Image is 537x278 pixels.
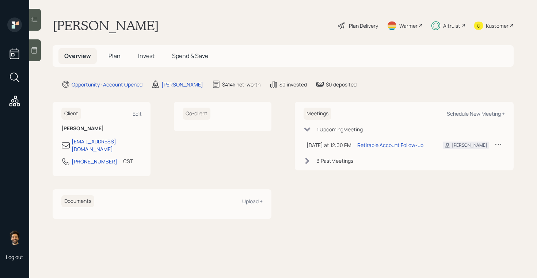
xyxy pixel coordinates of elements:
span: Spend & Save [172,52,208,60]
h6: Co-client [183,108,210,120]
div: Retirable Account Follow-up [357,141,423,149]
span: Overview [64,52,91,60]
img: eric-schwartz-headshot.png [7,230,22,245]
div: [PERSON_NAME] [452,142,487,148]
div: Log out [6,254,23,260]
div: [PERSON_NAME] [161,81,203,88]
div: Opportunity · Account Opened [72,81,142,88]
h6: Documents [61,195,94,207]
div: [PHONE_NUMBER] [72,158,117,165]
div: Plan Delivery [349,22,378,30]
div: $414k net-worth [222,81,260,88]
h1: [PERSON_NAME] [53,18,159,34]
div: $0 invested [279,81,307,88]
span: Plan [108,52,121,60]
h6: Client [61,108,81,120]
div: CST [123,157,133,165]
div: [DATE] at 12:00 PM [306,141,351,149]
div: [EMAIL_ADDRESS][DOMAIN_NAME] [72,138,142,153]
div: $0 deposited [326,81,357,88]
div: Schedule New Meeting + [447,110,505,117]
h6: Meetings [304,108,331,120]
div: Altruist [443,22,460,30]
div: Upload + [242,198,263,205]
div: 3 Past Meeting s [317,157,353,165]
div: Edit [133,110,142,117]
h6: [PERSON_NAME] [61,126,142,132]
span: Invest [138,52,155,60]
div: 1 Upcoming Meeting [317,126,363,133]
div: Kustomer [486,22,509,30]
div: Warmer [399,22,418,30]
